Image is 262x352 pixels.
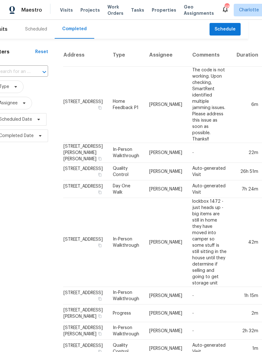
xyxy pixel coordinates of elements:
[63,305,108,322] td: [STREET_ADDRESS][PERSON_NAME]
[63,180,108,198] td: [STREET_ADDRESS]
[144,143,187,163] td: [PERSON_NAME]
[187,67,232,143] td: The code is not working. Upon checking, SmartRent identified multiple jamming issues. Please addr...
[187,180,232,198] td: Auto-generated Visit
[108,143,144,163] td: In-Person Walkthrough
[108,44,144,67] th: Type
[187,287,232,305] td: -
[35,49,48,55] div: Reset
[187,143,232,163] td: -
[97,313,103,319] button: Copy Address
[62,26,87,32] div: Completed
[108,180,144,198] td: Day One Walk
[144,287,187,305] td: [PERSON_NAME]
[152,7,176,13] span: Properties
[131,8,144,12] span: Tasks
[187,44,232,67] th: Comments
[40,68,49,76] button: Open
[97,296,103,302] button: Copy Address
[107,4,123,16] span: Work Orders
[97,331,103,337] button: Copy Address
[63,143,108,163] td: [STREET_ADDRESS][PERSON_NAME][PERSON_NAME]
[144,322,187,340] td: [PERSON_NAME]
[63,287,108,305] td: [STREET_ADDRESS]
[21,7,42,13] span: Maestro
[97,190,103,195] button: Copy Address
[108,198,144,287] td: In-Person Walkthrough
[108,67,144,143] td: Home Feedback P1
[144,180,187,198] td: [PERSON_NAME]
[187,322,232,340] td: -
[239,7,259,13] span: Charlotte
[63,67,108,143] td: [STREET_ADDRESS]
[108,163,144,180] td: Quality Control
[144,305,187,322] td: [PERSON_NAME]
[63,198,108,287] td: [STREET_ADDRESS]
[63,163,108,180] td: [STREET_ADDRESS]
[144,163,187,180] td: [PERSON_NAME]
[144,198,187,287] td: [PERSON_NAME]
[108,322,144,340] td: In-Person Walkthrough
[25,26,47,32] div: Scheduled
[97,156,103,162] button: Copy Address
[80,7,100,13] span: Projects
[108,287,144,305] td: In-Person Walkthrough
[60,7,73,13] span: Visits
[184,4,214,16] span: Geo Assignments
[144,67,187,143] td: [PERSON_NAME]
[187,163,232,180] td: Auto-generated Visit
[63,322,108,340] td: [STREET_ADDRESS][PERSON_NAME]
[144,44,187,67] th: Assignee
[187,198,232,287] td: lockbox 1472 - just heads up - big items are still in home they have moved into camper so some st...
[97,105,103,111] button: Copy Address
[97,172,103,178] button: Copy Address
[215,25,236,33] span: Schedule
[210,23,241,36] button: Schedule
[225,4,229,10] div: 48
[187,305,232,322] td: -
[108,305,144,322] td: Progress
[63,44,108,67] th: Address
[97,243,103,248] button: Copy Address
